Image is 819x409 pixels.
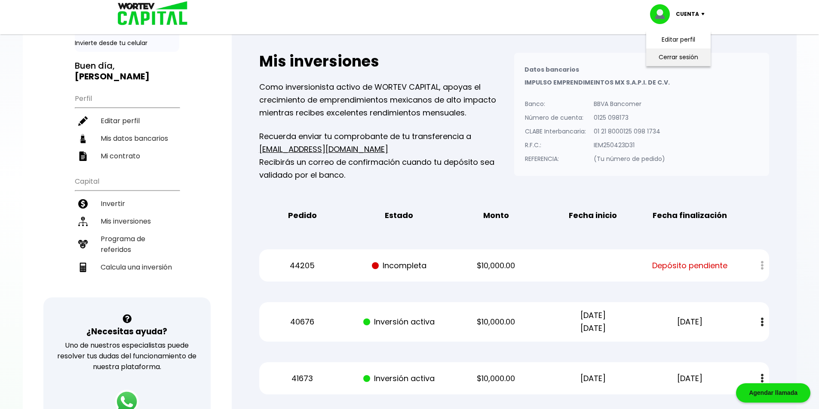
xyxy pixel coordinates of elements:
a: Editar perfil [662,35,695,44]
b: Fecha finalización [653,209,727,222]
p: Inversión activa [359,372,440,385]
p: 40676 [261,315,343,328]
p: REFERENCIA: [525,152,586,165]
b: Fecha inicio [569,209,617,222]
ul: Capital [75,172,179,297]
b: [PERSON_NAME] [75,70,150,82]
p: Recuerda enviar tu comprobante de tu transferencia a Recibirás un correo de confirmación cuando t... [259,130,514,182]
a: Mis datos bancarios [75,130,179,147]
p: Como inversionista activo de WORTEV CAPITAL, apoyas el crecimiento de emprendimientos mexicanos d... [259,81,514,119]
p: 41673 [261,372,343,385]
div: Agendar llamada [736,383,810,403]
span: Depósito pendiente [652,259,727,272]
p: $10,000.00 [455,372,537,385]
img: datos-icon.10cf9172.svg [78,134,88,143]
p: [DATE] [649,372,731,385]
img: inversiones-icon.6695dc30.svg [78,217,88,226]
b: Estado [385,209,413,222]
h3: Buen día, [75,61,179,82]
img: invertir-icon.b3b967d7.svg [78,199,88,209]
a: Mis inversiones [75,212,179,230]
p: BBVA Bancomer [594,97,665,110]
p: 44205 [261,259,343,272]
b: Datos bancarios [525,65,579,74]
li: Cerrar sesión [644,48,713,66]
img: contrato-icon.f2db500c.svg [78,151,88,161]
p: CLABE Interbancaria: [525,125,586,138]
p: Cuenta [676,8,699,21]
p: Uno de nuestros especialistas puede resolver tus dudas del funcionamiento de nuestra plataforma. [55,340,199,372]
a: Calcula una inversión [75,258,179,276]
p: [DATE] [649,315,731,328]
p: IEM250423D31 [594,139,665,151]
p: 0125 098173 [594,111,665,124]
p: R.F.C.: [525,139,586,151]
b: Pedido [288,209,317,222]
p: Número de cuenta: [525,111,586,124]
h3: ¿Necesitas ayuda? [86,325,167,338]
a: [EMAIL_ADDRESS][DOMAIN_NAME] [259,144,388,155]
p: Invierte desde tu celular [75,39,179,48]
p: Inversión activa [359,315,440,328]
a: Mi contrato [75,147,179,165]
img: profile-image [650,4,676,24]
p: Incompleta [359,259,440,272]
p: [DATE] [552,372,634,385]
p: Banco: [525,97,586,110]
b: Monto [483,209,509,222]
img: calculadora-icon.17d418c4.svg [78,263,88,272]
h2: Mis inversiones [259,53,514,70]
a: Invertir [75,195,179,212]
img: recomiendanos-icon.9b8e9327.svg [78,239,88,249]
p: [DATE] [DATE] [552,309,634,335]
p: 01 21 8000125 098 1734 [594,125,665,138]
ul: Perfil [75,89,179,165]
a: Programa de referidos [75,230,179,258]
a: Editar perfil [75,112,179,130]
img: editar-icon.952d3147.svg [78,116,88,126]
img: icon-down [699,13,711,15]
p: $10,000.00 [455,259,537,272]
b: IMPULSO EMPRENDIMEINTOS MX S.A.P.I. DE C.V. [525,78,670,87]
p: $10,000.00 [455,315,537,328]
p: (Tu número de pedido) [594,152,665,165]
